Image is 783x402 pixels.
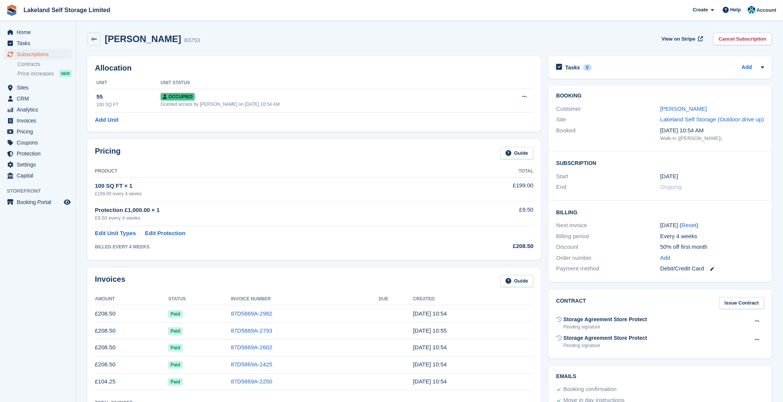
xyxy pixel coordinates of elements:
span: Paid [168,361,182,369]
span: Ongoing [660,184,682,190]
div: [DATE] ( ) [660,221,764,230]
td: £104.25 [95,373,168,390]
div: Next invoice [556,221,660,230]
div: Debit/Credit Card [660,264,764,273]
h2: Pricing [95,147,121,159]
span: Account [756,6,776,14]
div: 100 SQ FT [96,101,161,108]
a: menu [4,115,72,126]
span: Tasks [17,38,62,49]
a: menu [4,82,72,93]
a: Add [742,63,752,72]
div: Protection £1,000.00 × 1 [95,206,452,215]
td: £208.50 [95,305,168,322]
a: View on Stripe [659,33,704,45]
div: Billing period [556,232,660,241]
th: Amount [95,293,168,305]
a: 87D5869A-2982 [231,310,272,317]
td: £208.50 [95,356,168,373]
div: Order number [556,254,660,262]
a: Edit Unit Types [95,229,136,238]
img: Steve Aynsley [748,6,755,14]
div: £199.00 every 4 weeks [95,190,452,197]
a: menu [4,49,72,60]
a: Lakeland Self Storage (Outdoor drive up) [660,116,764,122]
div: Start [556,172,660,181]
span: Settings [17,159,62,170]
a: menu [4,197,72,207]
th: Due [379,293,413,305]
th: Status [168,293,231,305]
div: 83753 [184,36,200,45]
div: Discount [556,243,660,251]
th: Unit [95,77,161,89]
div: Walk-in ([PERSON_NAME]) [660,135,764,142]
div: 55 [96,93,161,101]
time: 2025-07-22 09:55:09 UTC [413,327,447,334]
th: Created [413,293,533,305]
th: Total [452,165,533,177]
span: Storefront [7,187,76,195]
th: Invoice Number [231,293,379,305]
span: Analytics [17,104,62,115]
a: 87D5869A-2250 [231,378,272,385]
span: Paid [168,327,182,335]
td: £208.50 [95,322,168,339]
a: menu [4,104,72,115]
div: Every 4 weeks [660,232,764,241]
span: Paid [168,344,182,352]
a: [PERSON_NAME] [660,105,707,112]
a: Add Unit [95,116,118,124]
th: Unit Status [161,77,490,89]
a: Issue Contract [719,297,764,309]
time: 2025-08-19 09:54:47 UTC [413,310,447,317]
h2: [PERSON_NAME] [105,34,181,44]
a: 87D5869A-2425 [231,361,272,367]
div: Pending signature [563,342,647,349]
a: Guide [500,275,534,287]
span: Paid [168,378,182,386]
a: 87D5869A-2602 [231,344,272,350]
h2: Contract [556,297,586,309]
h2: Booking [556,93,764,99]
a: menu [4,93,72,104]
a: 87D5869A-2793 [231,327,272,334]
div: Payment method [556,264,660,273]
time: 2025-04-29 00:00:00 UTC [660,172,678,181]
a: Contracts [17,61,72,68]
td: £199.00 [452,177,533,201]
a: Price increases NEW [17,69,72,78]
span: Invoices [17,115,62,126]
div: Site [556,115,660,124]
h2: Subscription [556,159,764,166]
h2: Billing [556,208,764,216]
div: Pending signature [563,323,647,330]
a: Preview store [63,198,72,207]
a: menu [4,170,72,181]
div: 100 SQ FT × 1 [95,182,452,190]
span: CRM [17,93,62,104]
th: Product [95,165,452,177]
div: NEW [59,70,72,77]
a: menu [4,137,72,148]
span: Occupied [161,93,195,100]
h2: Tasks [565,64,580,71]
span: Pricing [17,126,62,137]
div: £9.50 every 4 weeks [95,214,452,222]
div: £208.50 [452,242,533,251]
a: menu [4,27,72,38]
span: Booking Portal [17,197,62,207]
time: 2025-04-29 09:54:08 UTC [413,378,447,385]
h2: Emails [556,374,764,380]
span: Protection [17,148,62,159]
div: Customer [556,105,660,113]
div: End [556,183,660,192]
span: Coupons [17,137,62,148]
img: stora-icon-8386f47178a22dfd0bd8f6a31ec36ba5ce8667c1dd55bd0f319d3a0aa187defe.svg [6,5,17,16]
a: Reset [682,222,696,228]
div: Booked [556,126,660,142]
span: Help [730,6,741,14]
a: Cancel Subscription [713,33,772,45]
div: Booking confirmation [563,385,616,394]
span: Paid [168,310,182,318]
